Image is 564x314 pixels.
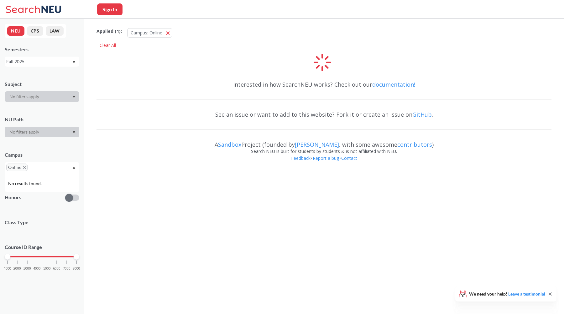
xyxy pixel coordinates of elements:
[4,267,11,270] span: 1000
[97,135,551,148] div: A Project (founded by , with some awesome )
[63,267,70,270] span: 7000
[469,292,545,296] span: We need your help!
[312,155,339,161] a: Report a bug
[131,30,162,36] span: Campus: Online
[291,155,311,161] a: Feedback
[46,26,64,36] button: LAW
[73,267,80,270] span: 8000
[72,131,76,134] svg: Dropdown arrow
[5,194,21,201] p: Honors
[97,41,119,50] div: Clear All
[97,105,551,124] div: See an issue or want to add to this website? Fork it or create an issue on .
[5,57,79,67] div: Fall 2025Dropdown arrow
[127,28,172,38] button: Campus: Online
[5,116,79,123] div: NU Path
[5,151,79,158] div: Campus
[23,166,26,169] svg: X to remove pill
[27,26,43,36] button: CPS
[72,166,76,169] svg: Dropdown arrow
[53,267,60,270] span: 6000
[372,81,415,88] a: documentation!
[8,180,43,187] span: No results found.
[33,267,41,270] span: 4000
[43,267,51,270] span: 5000
[412,111,432,118] a: GitHub
[5,81,79,88] div: Subject
[6,164,28,171] span: OnlineX to remove pill
[397,141,432,148] a: contributors
[7,26,24,36] button: NEU
[5,127,79,137] div: Dropdown arrow
[295,141,339,148] a: [PERSON_NAME]
[218,141,241,148] a: Sandbox
[72,61,76,63] svg: Dropdown arrow
[97,148,551,155] div: Search NEU is built for students by students & is not affiliated with NEU.
[5,162,79,175] div: OnlineX to remove pillDropdown arrowNo results found.
[97,155,551,171] div: • •
[13,267,21,270] span: 2000
[97,75,551,94] div: Interested in how SearchNEU works? Check out our
[508,291,545,296] a: Leave a testimonial
[97,3,123,15] button: Sign In
[23,267,31,270] span: 3000
[5,219,79,226] span: Class Type
[5,46,79,53] div: Semesters
[5,244,79,251] p: Course ID Range
[97,28,122,35] span: Applied ( 1 ):
[6,58,72,65] div: Fall 2025
[5,91,79,102] div: Dropdown arrow
[72,96,76,98] svg: Dropdown arrow
[341,155,358,161] a: Contact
